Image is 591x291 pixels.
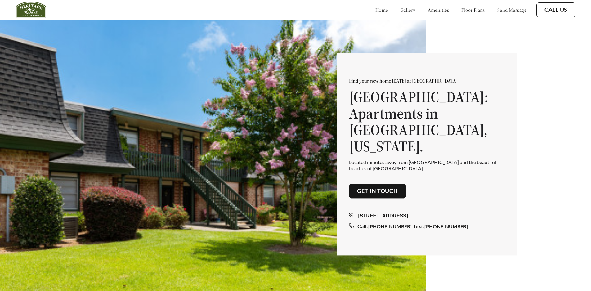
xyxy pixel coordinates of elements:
[428,7,449,13] a: amenities
[461,7,485,13] a: floor plans
[357,188,398,195] a: Get in touch
[424,224,468,230] a: [PHONE_NUMBER]
[401,7,415,13] a: gallery
[349,159,504,171] p: Located minutes away from [GEOGRAPHIC_DATA] and the beautiful beaches of [GEOGRAPHIC_DATA].
[349,213,504,220] div: [STREET_ADDRESS]
[349,89,504,154] h1: [GEOGRAPHIC_DATA]: Apartments in [GEOGRAPHIC_DATA], [US_STATE].
[497,7,526,13] a: send message
[349,78,504,84] p: Find your new home [DATE] at [GEOGRAPHIC_DATA]
[349,184,406,199] button: Get in touch
[375,7,388,13] a: home
[357,224,368,230] span: Call:
[536,2,575,17] button: Call Us
[413,224,424,230] span: Text:
[368,224,412,230] a: [PHONE_NUMBER]
[16,2,46,18] img: heritage_square_logo.jpg
[544,7,567,13] a: Call Us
